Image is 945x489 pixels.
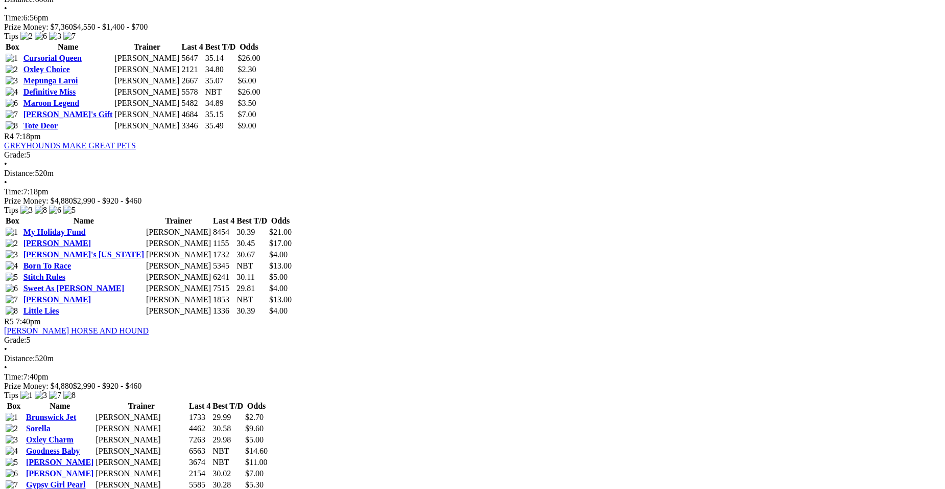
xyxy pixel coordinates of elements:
td: 30.39 [236,306,268,316]
img: 6 [49,206,61,215]
th: Name [23,42,113,52]
span: Tips [4,32,18,40]
a: [PERSON_NAME] [23,239,91,248]
span: $11.00 [245,458,267,466]
img: 1 [6,228,18,237]
td: [PERSON_NAME] [146,227,211,237]
div: 6:56pm [4,13,941,23]
td: [PERSON_NAME] [146,295,211,305]
span: $5.30 [245,480,264,489]
span: 7:18pm [16,132,41,141]
td: 1336 [212,306,235,316]
img: 3 [49,32,61,41]
span: Grade: [4,150,27,159]
td: [PERSON_NAME] [146,272,211,282]
img: 7 [6,110,18,119]
td: 35.07 [205,76,237,86]
td: 4462 [188,424,211,434]
td: 34.80 [205,64,237,75]
span: Box [7,402,21,410]
span: • [4,4,7,13]
span: $26.00 [238,54,260,62]
div: Prize Money: $4,880 [4,382,941,391]
td: 7263 [188,435,211,445]
img: 2 [20,32,33,41]
th: Last 4 [188,401,211,411]
span: $21.00 [269,228,292,236]
th: Trainer [146,216,211,226]
img: 7 [63,32,76,41]
img: 5 [6,458,18,467]
span: $14.60 [245,447,268,455]
span: $7.00 [245,469,264,478]
img: 4 [6,447,18,456]
span: $17.00 [269,239,292,248]
a: [PERSON_NAME] [26,458,93,466]
td: 2121 [181,64,203,75]
img: 4 [6,261,18,271]
a: Maroon Legend [23,99,79,107]
td: 1853 [212,295,235,305]
img: 4 [6,87,18,97]
td: 6241 [212,272,235,282]
span: Distance: [4,169,35,177]
td: 30.67 [236,250,268,260]
span: $2.30 [238,65,256,74]
td: 8454 [212,227,235,237]
td: [PERSON_NAME] [114,76,180,86]
td: 3346 [181,121,203,131]
span: $4.00 [269,306,288,315]
td: 35.49 [205,121,237,131]
img: 8 [6,306,18,316]
span: $13.00 [269,295,292,304]
th: Best T/D [212,401,244,411]
div: 520m [4,169,941,178]
td: [PERSON_NAME] [146,261,211,271]
td: 2667 [181,76,203,86]
td: [PERSON_NAME] [95,469,187,479]
td: NBT [205,87,237,97]
td: 1733 [188,412,211,423]
td: 30.45 [236,238,268,249]
td: [PERSON_NAME] [95,446,187,456]
span: $6.00 [238,76,256,85]
img: 1 [6,413,18,422]
span: $4.00 [269,284,288,293]
div: 7:18pm [4,187,941,196]
td: [PERSON_NAME] [146,238,211,249]
td: [PERSON_NAME] [95,412,187,423]
td: [PERSON_NAME] [114,121,180,131]
th: Best T/D [236,216,268,226]
span: • [4,363,7,372]
img: 8 [6,121,18,130]
span: $26.00 [238,87,260,96]
img: 5 [63,206,76,215]
span: Time: [4,372,23,381]
img: 7 [6,295,18,304]
td: [PERSON_NAME] [95,435,187,445]
td: 1155 [212,238,235,249]
span: • [4,160,7,168]
span: $9.60 [245,424,264,433]
th: Best T/D [205,42,237,52]
a: Stitch Rules [23,273,65,281]
span: R4 [4,132,14,141]
td: [PERSON_NAME] [114,64,180,75]
td: 35.14 [205,53,237,63]
th: Name [26,401,94,411]
td: 4684 [181,109,203,120]
td: 2154 [188,469,211,479]
td: [PERSON_NAME] [146,306,211,316]
a: Definitive Miss [23,87,76,96]
th: Trainer [95,401,187,411]
td: NBT [212,457,244,468]
td: 1732 [212,250,235,260]
th: Odds [237,42,261,52]
td: 29.98 [212,435,244,445]
td: 30.02 [212,469,244,479]
img: 3 [6,250,18,259]
img: 3 [35,391,47,400]
img: 3 [6,76,18,85]
a: Brunswick Jet [26,413,76,421]
span: R5 [4,317,14,326]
